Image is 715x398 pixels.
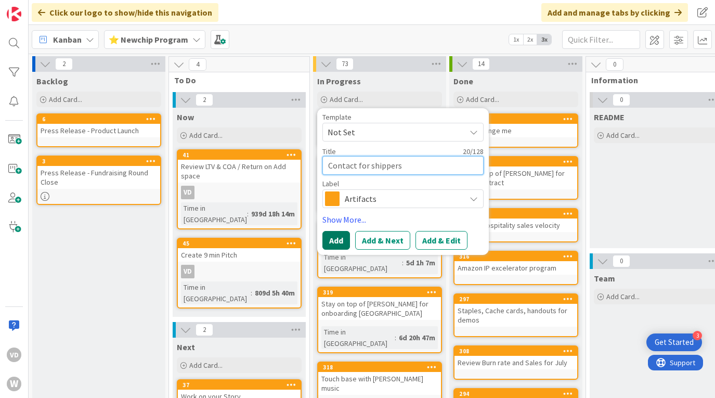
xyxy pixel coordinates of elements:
div: Open Get Started checklist, remaining modules: 3 [646,333,702,351]
span: 0 [613,255,630,267]
div: 319 [323,289,441,296]
b: ⭐ Newchip Program [109,34,188,45]
button: Add [322,231,350,250]
label: Title [322,147,336,156]
div: 41 [178,150,301,160]
div: Amazon IP excelerator program [454,261,577,275]
span: 73 [336,58,354,70]
div: 6 [42,115,160,123]
div: VD [181,186,194,199]
span: To Do [174,75,296,85]
div: 311 [454,209,577,219]
span: In Progress [317,76,361,86]
div: 5d 1h 7m [404,257,438,268]
div: W [7,377,21,391]
div: 41Review LTV & COA / Return on Add space [178,150,301,183]
div: 321 [454,157,577,166]
span: : [251,287,252,299]
div: 809d 5h 40m [252,287,297,299]
a: 321Stay on top of [PERSON_NAME] for ALTRD contract [453,156,578,200]
div: Stay on top of [PERSON_NAME] for ALTRD contract [454,166,577,189]
div: 316Amazon IP excelerator program [454,252,577,275]
div: 319Stay on top of [PERSON_NAME] for onboarding [GEOGRAPHIC_DATA] [318,288,441,320]
div: 297 [459,296,577,303]
a: 41Review LTV & COA / Return on Add spaceVDTime in [GEOGRAPHIC_DATA]:939d 18h 14m [177,149,302,229]
div: 316 [459,253,577,260]
div: VD [178,265,301,278]
div: Staples, Cache cards, handouts for demos [454,304,577,327]
div: 321 [459,158,577,165]
div: 321Stay on top of [PERSON_NAME] for ALTRD contract [454,157,577,189]
a: 308Review Burn rate and Sales for July [453,345,578,380]
div: Time in [GEOGRAPHIC_DATA] [321,251,402,274]
div: Create 9 min Pitch [178,248,301,262]
div: 41 [183,151,301,159]
div: 3Press Release - Fundraising Round Close [37,157,160,189]
span: Label [322,180,339,187]
span: : [395,332,396,343]
div: 3 [693,331,702,340]
textarea: Contact for shippers [322,156,484,175]
div: 318Touch base with [PERSON_NAME] music [318,363,441,395]
a: 298Update range me [453,113,578,148]
a: 316Amazon IP excelerator program [453,251,578,285]
div: 311Update Hospitality sales velocity [454,209,577,232]
span: 14 [472,58,490,70]
div: Update range me [454,124,577,137]
span: Done [453,76,473,86]
span: 0 [606,58,623,71]
div: 311 [459,210,577,217]
div: Time in [GEOGRAPHIC_DATA] [321,326,395,349]
span: Team [594,273,615,284]
button: Add & Edit [415,231,467,250]
span: Add Card... [330,95,363,104]
span: 2 [196,94,213,106]
div: Time in [GEOGRAPHIC_DATA] [181,281,251,304]
a: 311Update Hospitality sales velocity [453,208,578,242]
div: 298 [454,114,577,124]
div: 298Update range me [454,114,577,137]
div: 308 [459,348,577,355]
span: Add Card... [189,361,223,370]
span: Add Card... [189,131,223,140]
div: Press Release - Product Launch [37,124,160,137]
span: 0 [613,94,630,106]
span: Now [177,112,194,122]
div: 45 [183,240,301,247]
span: 2 [196,324,213,336]
span: Next [177,342,195,352]
a: Show More... [322,213,484,226]
div: VD [181,265,194,278]
div: 318 [318,363,441,372]
div: Review LTV & COA / Return on Add space [178,160,301,183]
a: 3Press Release - Fundraising Round Close [36,156,161,205]
span: Backlog [36,76,68,86]
span: 2 [55,58,73,70]
div: 45Create 9 min Pitch [178,239,301,262]
span: Add Card... [466,95,499,104]
div: Press Release - Fundraising Round Close [37,166,160,189]
div: Update Hospitality sales velocity [454,219,577,232]
span: Artifacts [345,191,460,206]
span: Not Set [328,125,458,139]
div: 294 [459,390,577,397]
a: 45Create 9 min PitchVDTime in [GEOGRAPHIC_DATA]:809d 5h 40m [177,238,302,309]
div: 3 [37,157,160,166]
span: : [247,208,249,220]
a: 319Stay on top of [PERSON_NAME] for onboarding [GEOGRAPHIC_DATA]Time in [GEOGRAPHIC_DATA]:6d 20h 47m [317,287,442,353]
div: Click our logo to show/hide this navigation [32,3,218,22]
div: 37 [178,380,301,390]
div: 37 [183,381,301,389]
div: VD [178,186,301,199]
div: 45 [178,239,301,248]
span: Add Card... [606,292,640,301]
span: README [594,112,625,122]
span: 1x [509,34,523,45]
a: 6Press Release - Product Launch [36,113,161,147]
div: 297 [454,294,577,304]
img: Visit kanbanzone.com [7,7,21,21]
div: 3 [42,158,160,165]
input: Quick Filter... [562,30,640,49]
div: 308 [454,346,577,356]
span: 3x [537,34,551,45]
